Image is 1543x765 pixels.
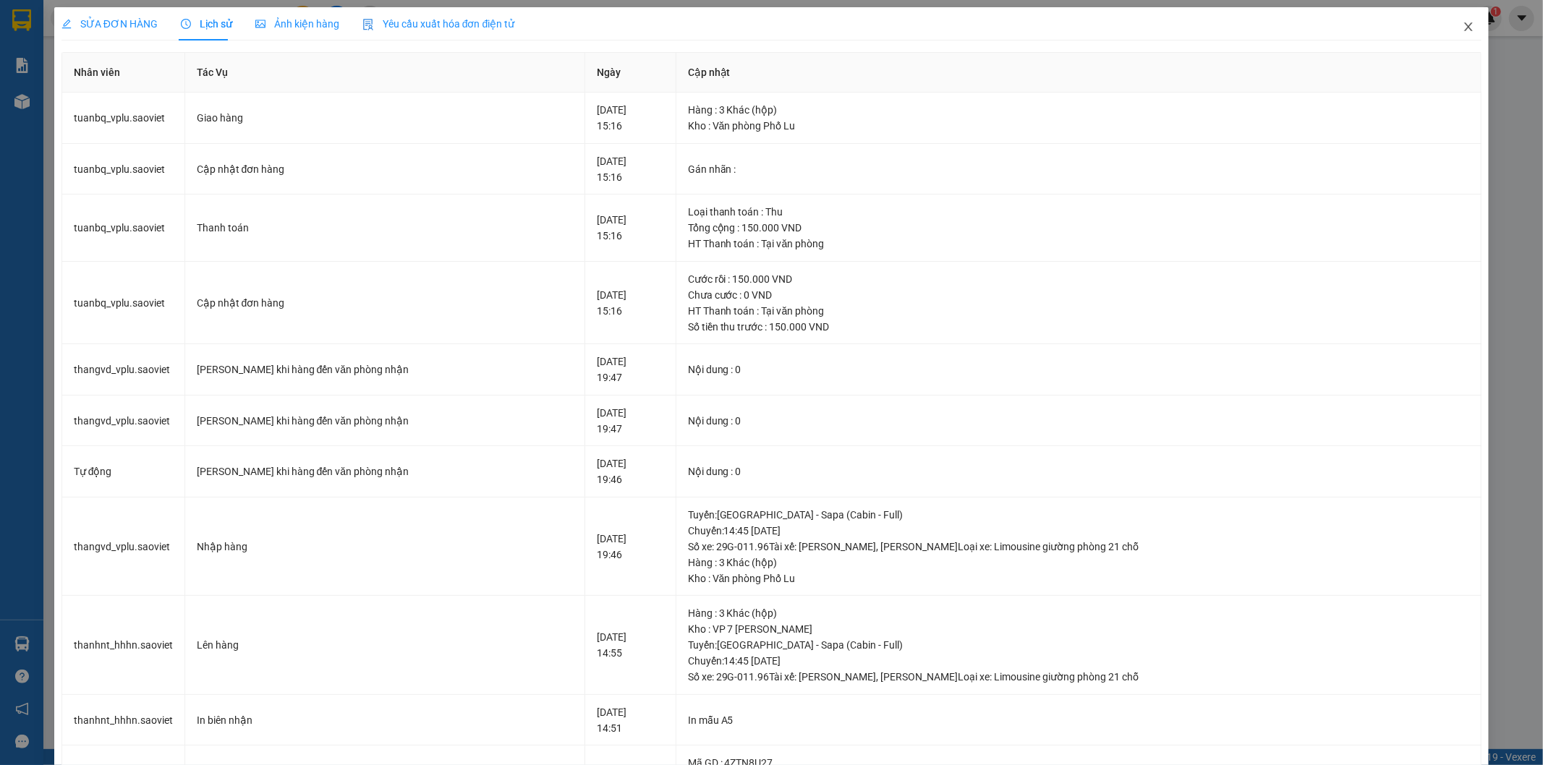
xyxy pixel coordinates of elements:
td: tuanbq_vplu.saoviet [62,144,185,195]
div: [DATE] 15:16 [597,287,663,319]
div: [DATE] 15:16 [597,212,663,244]
div: Nội dung : 0 [688,413,1470,429]
div: Gán nhãn : [688,161,1470,177]
div: In mẫu A5 [688,712,1470,728]
td: Tự động [62,446,185,497]
span: SỬA ĐƠN HÀNG [61,18,158,30]
td: thanhnt_hhhn.saoviet [62,695,185,746]
div: Tuyến : [GEOGRAPHIC_DATA] - Sapa (Cabin - Full) Chuyến: 14:45 [DATE] Số xe: 29G-011.96 Tài xế: [P... [688,507,1470,555]
div: [PERSON_NAME] khi hàng đến văn phòng nhận [197,362,574,377]
span: close [1463,21,1474,33]
td: tuanbq_vplu.saoviet [62,195,185,262]
div: Hàng : 3 Khác (hộp) [688,102,1470,118]
div: Kho : Văn phòng Phố Lu [688,118,1470,134]
span: clock-circle [181,19,191,29]
div: Nhập hàng [197,539,574,555]
div: [DATE] 19:46 [597,456,663,487]
div: Tổng cộng : 150.000 VND [688,220,1470,236]
span: Yêu cầu xuất hóa đơn điện tử [362,18,515,30]
div: [DATE] 14:51 [597,704,663,736]
div: Thanh toán [197,220,574,236]
th: Cập nhật [676,53,1482,93]
div: [DATE] 19:47 [597,354,663,385]
div: Cước rồi : 150.000 VND [688,271,1470,287]
div: Giao hàng [197,110,574,126]
div: Số tiền thu trước : 150.000 VND [688,319,1470,335]
td: tuanbq_vplu.saoviet [62,262,185,345]
div: Loại thanh toán : Thu [688,204,1470,220]
th: Ngày [585,53,676,93]
div: [DATE] 19:47 [597,405,663,437]
span: Ảnh kiện hàng [255,18,339,30]
td: thanhnt_hhhn.saoviet [62,596,185,695]
img: icon [362,19,374,30]
div: HT Thanh toán : Tại văn phòng [688,303,1470,319]
button: Close [1448,7,1489,48]
div: Nội dung : 0 [688,463,1470,479]
div: HT Thanh toán : Tại văn phòng [688,236,1470,252]
div: Nội dung : 0 [688,362,1470,377]
td: tuanbq_vplu.saoviet [62,93,185,144]
td: thangvd_vplu.saoviet [62,396,185,447]
th: Tác Vụ [185,53,586,93]
div: [DATE] 15:16 [597,102,663,134]
div: Tuyến : [GEOGRAPHIC_DATA] - Sapa (Cabin - Full) Chuyến: 14:45 [DATE] Số xe: 29G-011.96 Tài xế: [P... [688,637,1470,685]
div: Kho : VP 7 [PERSON_NAME] [688,621,1470,637]
span: edit [61,19,72,29]
div: [DATE] 14:55 [597,629,663,661]
span: Lịch sử [181,18,232,30]
span: picture [255,19,265,29]
div: [PERSON_NAME] khi hàng đến văn phòng nhận [197,413,574,429]
div: Hàng : 3 Khác (hộp) [688,605,1470,621]
div: Cập nhật đơn hàng [197,295,574,311]
td: thangvd_vplu.saoviet [62,344,185,396]
div: [DATE] 15:16 [597,153,663,185]
div: Hàng : 3 Khác (hộp) [688,555,1470,570]
td: thangvd_vplu.saoviet [62,497,185,597]
div: Cập nhật đơn hàng [197,161,574,177]
th: Nhân viên [62,53,185,93]
div: [DATE] 19:46 [597,531,663,563]
div: Kho : Văn phòng Phố Lu [688,570,1470,586]
div: [PERSON_NAME] khi hàng đến văn phòng nhận [197,463,574,479]
div: Chưa cước : 0 VND [688,287,1470,303]
div: In biên nhận [197,712,574,728]
div: Lên hàng [197,637,574,653]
